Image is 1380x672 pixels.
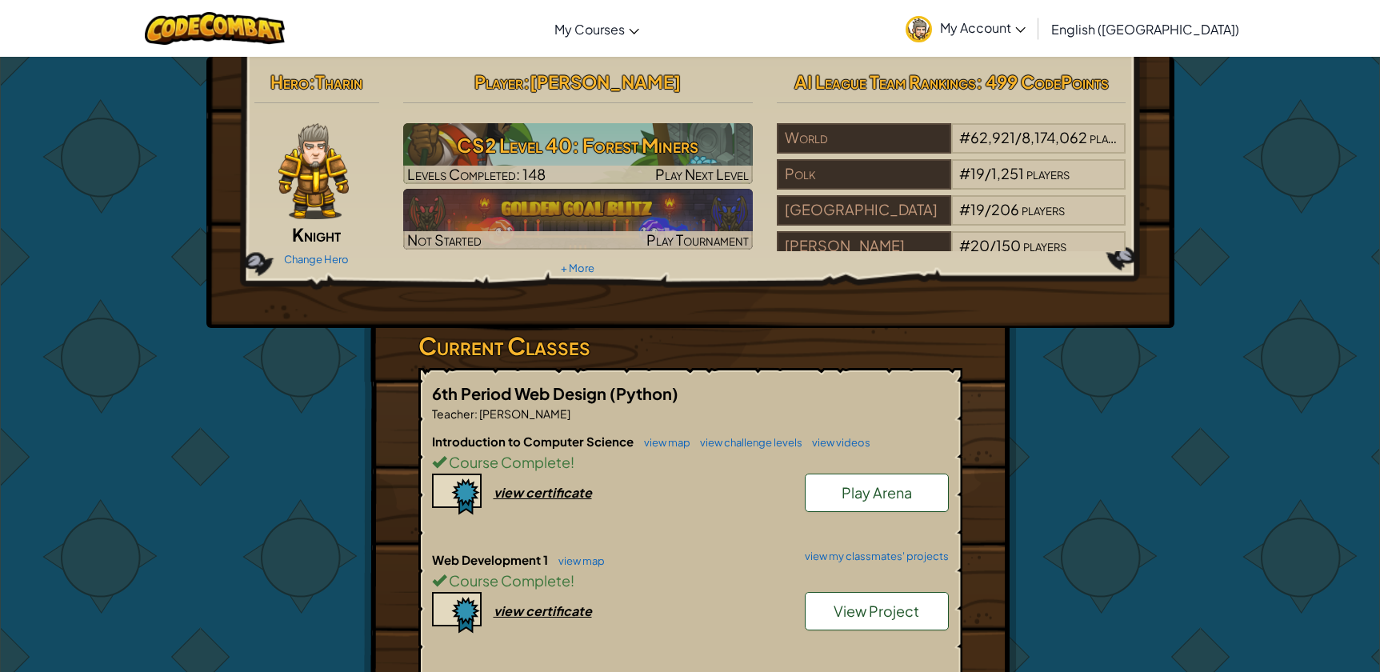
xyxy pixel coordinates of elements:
span: players [1023,236,1066,254]
div: view certificate [494,484,592,501]
span: 19 [970,200,985,218]
span: 20 [970,236,990,254]
span: ! [570,453,574,471]
span: 150 [996,236,1021,254]
span: [PERSON_NAME] [530,70,681,93]
span: / [985,200,991,218]
span: Course Complete [446,571,570,590]
span: / [985,164,991,182]
img: CS2 Level 40: Forest Miners [403,123,753,184]
a: view certificate [432,484,592,501]
span: / [990,236,996,254]
a: [PERSON_NAME]#20/150players [777,246,1126,265]
div: [GEOGRAPHIC_DATA] [777,195,951,226]
a: view map [636,436,690,449]
a: English ([GEOGRAPHIC_DATA]) [1043,7,1247,50]
span: Not Started [407,230,482,249]
span: players [1090,128,1133,146]
span: English ([GEOGRAPHIC_DATA]) [1051,21,1239,38]
span: players [1026,164,1070,182]
span: / [1015,128,1022,146]
span: Introduction to Computer Science [432,434,636,449]
img: Golden Goal [403,189,753,250]
a: view map [550,554,605,567]
span: Web Development 1 [432,552,550,567]
span: [PERSON_NAME] [478,406,570,421]
a: Change Hero [284,253,349,266]
a: view videos [804,436,870,449]
span: 8,174,062 [1022,128,1087,146]
span: Levels Completed: 148 [407,165,546,183]
span: players [1022,200,1065,218]
span: ! [570,571,574,590]
span: Play Next Level [655,165,749,183]
span: Teacher [432,406,474,421]
div: [PERSON_NAME] [777,231,951,262]
img: certificate-icon.png [432,474,482,515]
span: Play Tournament [646,230,749,249]
span: 1,251 [991,164,1024,182]
span: Course Complete [446,453,570,471]
span: My Account [940,19,1026,36]
span: : [474,406,478,421]
span: : [523,70,530,93]
span: My Courses [554,21,625,38]
span: : [309,70,315,93]
span: Hero [270,70,309,93]
span: Player [474,70,523,93]
span: Tharin [315,70,362,93]
span: # [959,236,970,254]
a: view my classmates' projects [797,551,949,562]
div: Polk [777,159,951,190]
span: AI League Team Rankings [794,70,976,93]
span: 62,921 [970,128,1015,146]
h3: Current Classes [418,328,962,364]
a: Polk#19/1,251players [777,174,1126,193]
span: 6th Period Web Design [432,383,610,403]
span: 206 [991,200,1019,218]
span: : 499 CodePoints [976,70,1109,93]
a: + More [561,262,594,274]
span: Play Arena [842,483,912,502]
span: (Python) [610,383,678,403]
div: view certificate [494,602,592,619]
img: CodeCombat logo [145,12,285,45]
span: # [959,200,970,218]
img: avatar [906,16,932,42]
a: Play Next Level [403,123,753,184]
img: certificate-icon.png [432,592,482,634]
a: World#62,921/8,174,062players [777,138,1126,157]
h3: CS2 Level 40: Forest Miners [403,127,753,163]
span: Knight [292,223,341,246]
a: view challenge levels [692,436,802,449]
a: Not StartedPlay Tournament [403,189,753,250]
a: My Account [898,3,1034,54]
span: View Project [834,602,919,620]
div: World [777,123,951,154]
img: knight-pose.png [278,123,349,219]
span: 19 [970,164,985,182]
span: # [959,164,970,182]
span: # [959,128,970,146]
a: view certificate [432,602,592,619]
a: My Courses [546,7,647,50]
a: [GEOGRAPHIC_DATA]#19/206players [777,210,1126,229]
